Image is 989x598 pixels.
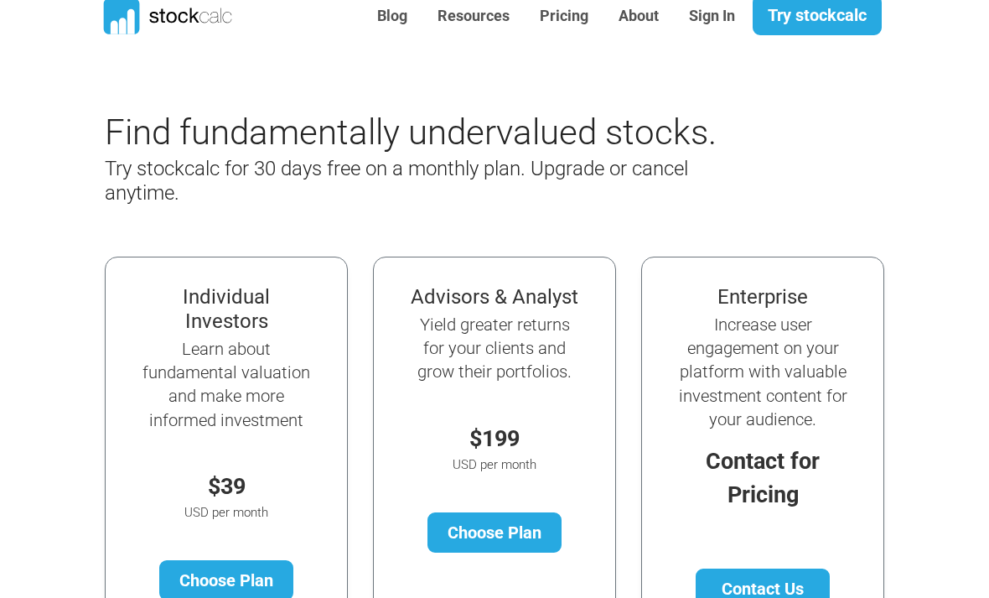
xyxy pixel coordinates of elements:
a: Choose Plan [427,512,562,553]
h2: Find fundamentally undervalued stocks. [105,112,750,153]
p: USD per month [140,503,313,523]
h4: Advisors & Analyst [408,285,581,309]
h4: Try stockcalc for 30 days free on a monthly plan. Upgrade or cancel anytime. [105,157,750,205]
p: USD per month [408,455,581,475]
h4: Enterprise [676,285,849,309]
p: Contact for Pricing [676,445,849,512]
h4: Individual Investors [140,285,313,334]
h5: Increase user engagement on your platform with valuable investment content for your audience. [676,313,849,432]
h5: Yield greater returns for your clients and grow their portfolios. [408,313,581,384]
p: $39 [140,470,313,504]
h5: Learn about fundamental valuation and make more informed investment [140,337,313,432]
p: $199 [408,422,581,456]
